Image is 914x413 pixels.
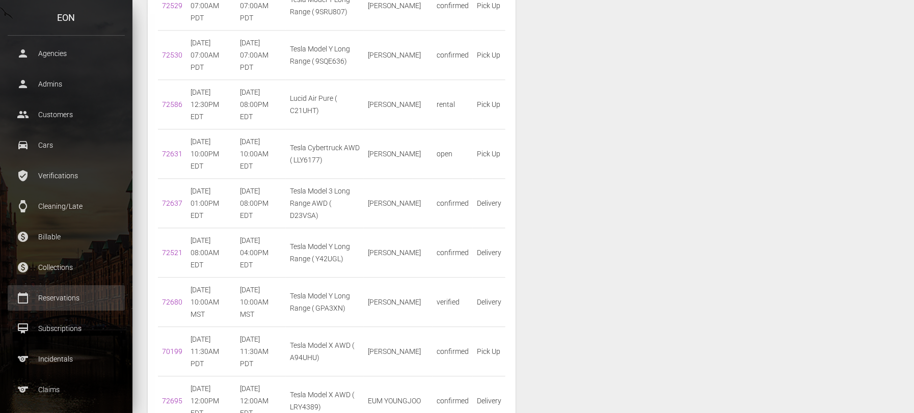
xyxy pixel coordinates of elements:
[473,178,505,228] td: Delivery
[286,30,364,79] td: Tesla Model Y Long Range ( 9SQE636)
[473,30,505,79] td: Pick Up
[162,199,182,207] a: 72637
[364,228,433,277] td: [PERSON_NAME]
[473,79,505,129] td: Pick Up
[15,321,117,336] p: Subscriptions
[8,255,125,280] a: paid Collections
[433,30,473,79] td: confirmed
[473,277,505,326] td: Delivery
[186,277,236,326] td: [DATE] 10:00AM MST
[364,79,433,129] td: [PERSON_NAME]
[8,71,125,97] a: person Admins
[364,30,433,79] td: [PERSON_NAME]
[186,228,236,277] td: [DATE] 08:00AM EDT
[186,129,236,178] td: [DATE] 10:00PM EDT
[15,168,117,183] p: Verifications
[236,129,285,178] td: [DATE] 10:00AM EDT
[162,51,182,59] a: 72530
[162,347,182,355] a: 70199
[8,102,125,127] a: people Customers
[8,346,125,372] a: sports Incidentals
[236,326,285,376] td: [DATE] 11:30AM PDT
[364,326,433,376] td: [PERSON_NAME]
[364,129,433,178] td: [PERSON_NAME]
[236,178,285,228] td: [DATE] 08:00PM EDT
[162,298,182,306] a: 72680
[364,277,433,326] td: [PERSON_NAME]
[8,132,125,158] a: drive_eta Cars
[8,224,125,250] a: paid Billable
[15,76,117,92] p: Admins
[15,46,117,61] p: Agencies
[15,199,117,214] p: Cleaning/Late
[8,285,125,311] a: calendar_today Reservations
[433,277,473,326] td: verified
[433,178,473,228] td: confirmed
[473,129,505,178] td: Pick Up
[162,249,182,257] a: 72521
[433,79,473,129] td: rental
[15,290,117,306] p: Reservations
[433,228,473,277] td: confirmed
[433,326,473,376] td: confirmed
[8,377,125,402] a: sports Claims
[186,30,236,79] td: [DATE] 07:00AM PDT
[286,277,364,326] td: Tesla Model Y Long Range ( GPA3XN)
[286,178,364,228] td: Tesla Model 3 Long Range AWD ( D23VSA)
[236,30,285,79] td: [DATE] 07:00AM PDT
[162,397,182,405] a: 72695
[286,129,364,178] td: Tesla Cybertruck AWD ( LLY6177)
[236,79,285,129] td: [DATE] 08:00PM EDT
[473,228,505,277] td: Delivery
[162,150,182,158] a: 72631
[15,137,117,153] p: Cars
[162,100,182,108] a: 72586
[364,178,433,228] td: [PERSON_NAME]
[286,326,364,376] td: Tesla Model X AWD ( A94UHU)
[162,2,182,10] a: 72529
[433,129,473,178] td: open
[15,351,117,367] p: Incidentals
[15,382,117,397] p: Claims
[8,41,125,66] a: person Agencies
[286,79,364,129] td: Lucid Air Pure ( C21UHT)
[15,107,117,122] p: Customers
[8,163,125,188] a: verified_user Verifications
[236,277,285,326] td: [DATE] 10:00AM MST
[473,326,505,376] td: Pick Up
[15,260,117,275] p: Collections
[186,326,236,376] td: [DATE] 11:30AM PDT
[8,316,125,341] a: card_membership Subscriptions
[186,79,236,129] td: [DATE] 12:30PM EDT
[236,228,285,277] td: [DATE] 04:00PM EDT
[286,228,364,277] td: Tesla Model Y Long Range ( Y42UGL)
[186,178,236,228] td: [DATE] 01:00PM EDT
[15,229,117,244] p: Billable
[8,194,125,219] a: watch Cleaning/Late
